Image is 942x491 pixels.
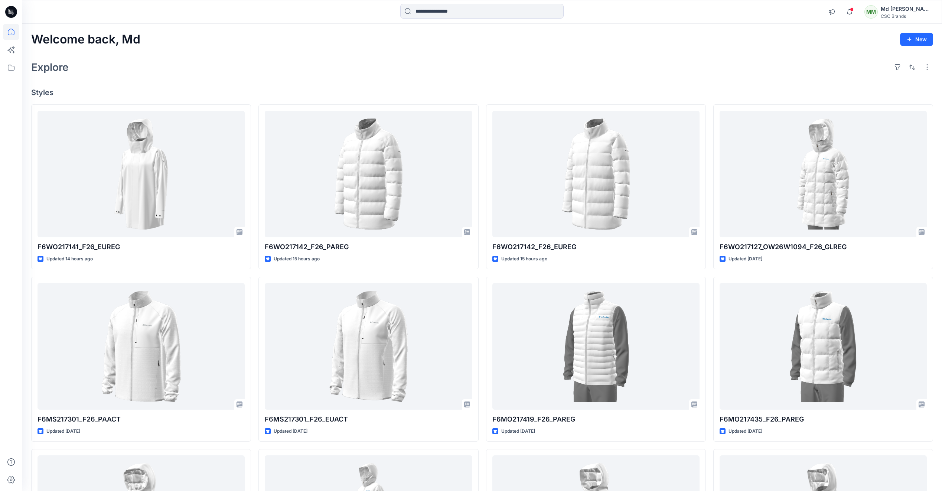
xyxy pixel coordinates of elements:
p: Updated [DATE] [728,427,762,435]
div: CSC Brands [881,13,933,19]
p: Updated [DATE] [274,427,307,435]
p: F6MS217301_F26_EUACT [265,414,472,425]
div: Md [PERSON_NAME] [881,4,933,13]
a: F6WO217141_F26_EUREG [38,111,245,237]
p: Updated 15 hours ago [501,255,547,263]
p: F6MO217435_F26_PAREG [720,414,927,425]
h2: Explore [31,61,69,73]
p: Updated 15 hours ago [274,255,320,263]
p: Updated [DATE] [728,255,762,263]
div: MM [864,5,878,19]
button: New [900,33,933,46]
a: F6WO217142_F26_PAREG [265,111,472,237]
p: F6WO217142_F26_EUREG [492,242,700,252]
p: F6WO217141_F26_EUREG [38,242,245,252]
p: F6MS217301_F26_PAACT [38,414,245,425]
p: F6WO217142_F26_PAREG [265,242,472,252]
a: F6WO217142_F26_EUREG [492,111,700,237]
a: F6WO217127_OW26W1094_F26_GLREG [720,111,927,237]
a: F6MS217301_F26_PAACT [38,283,245,410]
p: F6MO217419_F26_PAREG [492,414,700,425]
h2: Welcome back, Md [31,33,140,46]
p: Updated 14 hours ago [46,255,93,263]
p: Updated [DATE] [501,427,535,435]
p: Updated [DATE] [46,427,80,435]
a: F6MS217301_F26_EUACT [265,283,472,410]
a: F6MO217435_F26_PAREG [720,283,927,410]
h4: Styles [31,88,933,97]
p: F6WO217127_OW26W1094_F26_GLREG [720,242,927,252]
a: F6MO217419_F26_PAREG [492,283,700,410]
